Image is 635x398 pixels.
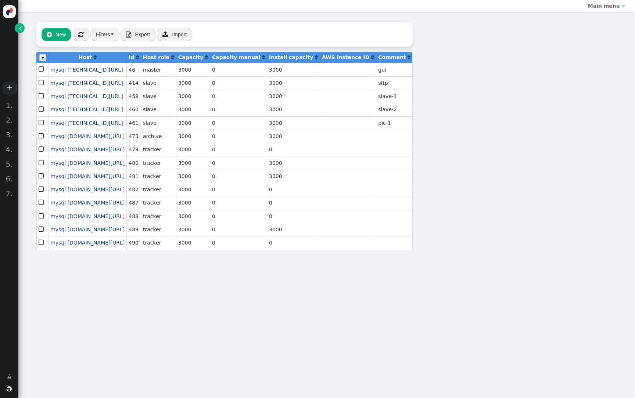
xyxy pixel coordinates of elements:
button:  Export [121,28,155,41]
span: Click to sort [408,55,410,60]
span:  [39,118,45,128]
td: 3000 [176,130,210,143]
span: mysql [DOMAIN_NAME][URL] [50,160,125,166]
td: 0 [210,116,267,130]
span:  [78,32,83,37]
img: logo-icon.svg [3,5,16,18]
span: Click to sort [262,55,265,60]
td: 473 [126,130,141,143]
a: mysql [DOMAIN_NAME][URL] [50,213,125,219]
td: 490 [126,236,141,249]
button: New [42,28,71,41]
td: slave-2 [376,103,412,116]
span:  [126,32,131,37]
span: Click to sort [315,55,318,60]
td: tracker [141,223,176,236]
span: mysql [TECHNICAL_ID][URL] [50,80,123,86]
a: mysql [TECHNICAL_ID][URL] [50,120,123,126]
b: Host role [143,54,169,60]
button: Filters [90,28,119,41]
td: 3000 [176,223,210,236]
a: mysql [DOMAIN_NAME][URL] [50,133,125,139]
span:  [7,386,12,391]
td: sftp [376,76,412,90]
span: Click to sort [94,55,97,60]
td: 3000 [176,156,210,169]
a: mysql [TECHNICAL_ID][URL] [50,93,123,99]
span: Click to sort [371,55,374,60]
a:  [408,54,410,60]
img: trigger_black.png [111,33,114,35]
td: 479 [126,143,141,156]
span: Click to sort [205,55,208,60]
td: 3000 [267,223,320,236]
a:  [171,54,174,60]
span:  [39,238,45,247]
span:  [39,131,45,141]
span:  [39,78,45,88]
button: Import [157,28,192,41]
td: 481 [126,170,141,183]
a: mysql [DOMAIN_NAME][URL] [50,173,125,179]
td: gui [376,63,412,76]
b: id [129,54,134,60]
span:  [162,31,168,37]
td: 3000 [267,170,320,183]
td: 3000 [267,130,320,143]
td: 488 [126,210,141,223]
button:  [73,28,89,41]
td: 3000 [176,103,210,116]
td: 3000 [267,156,320,169]
span:  [39,104,45,114]
td: 460 [126,103,141,116]
td: 0 [210,143,267,156]
a:  [262,54,265,60]
span:  [39,198,45,207]
td: slave [141,90,176,103]
td: 46 [126,63,141,76]
td: 480 [126,156,141,169]
span: Export [135,32,150,37]
td: 461 [126,116,141,130]
b: Main menu [588,3,620,9]
td: 3000 [176,170,210,183]
span:  [39,64,45,74]
td: 0 [267,143,320,156]
td: 3000 [176,143,210,156]
span: mysql [DOMAIN_NAME][URL] [50,187,125,192]
span:  [39,171,45,181]
td: archive [141,130,176,143]
a:  [205,54,208,60]
td: tracker [141,156,176,169]
td: 0 [210,210,267,223]
td: 3000 [176,236,210,249]
td: 0 [210,90,267,103]
td: 3000 [176,90,210,103]
span:  [39,184,45,194]
td: tracker [141,143,176,156]
a:  [15,23,25,33]
b: Host [79,54,92,60]
a:  [94,54,97,60]
td: 487 [126,196,141,209]
td: 0 [267,196,320,209]
td: master [141,63,176,76]
td: 459 [126,90,141,103]
td: 0 [267,210,320,223]
td: 3000 [176,196,210,209]
b: Capacity manual [212,54,260,60]
a: mysql [TECHNICAL_ID][URL] [50,67,123,73]
a: mysql [DOMAIN_NAME][URL] [50,146,125,152]
img: icon_dropdown_trigger.png [39,54,46,61]
td: 0 [210,130,267,143]
td: slave [141,116,176,130]
b: AWS instance ID [322,54,369,60]
td: tracker [141,196,176,209]
span: mysql [TECHNICAL_ID][URL] [50,106,123,112]
a: mysql [DOMAIN_NAME][URL] [50,227,125,232]
td: slave [141,76,176,90]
